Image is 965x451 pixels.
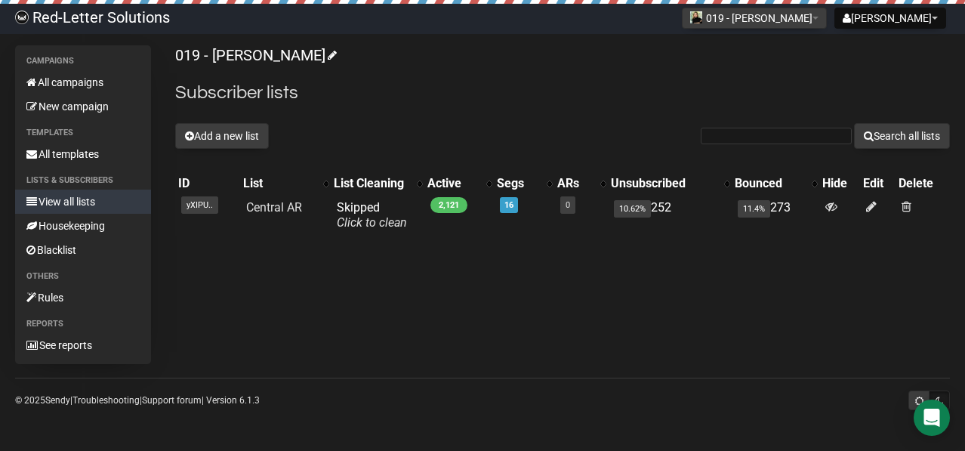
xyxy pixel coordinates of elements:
[142,395,202,406] a: Support forum
[497,176,539,191] div: Segs
[735,176,804,191] div: Bounced
[614,200,651,218] span: 10.62%
[611,176,717,191] div: Unsubscribed
[15,286,151,310] a: Rules
[738,200,770,218] span: 11.4%
[899,176,947,191] div: Delete
[178,176,238,191] div: ID
[608,194,732,236] td: 252
[246,200,302,215] a: Central AR
[854,123,950,149] button: Search all lists
[608,173,732,194] th: Unsubscribed: No sort applied, activate to apply an ascending sort
[15,142,151,166] a: All templates
[15,124,151,142] li: Templates
[334,176,409,191] div: List Cleaning
[15,190,151,214] a: View all lists
[732,194,819,236] td: 273
[494,173,554,194] th: Segs: No sort applied, activate to apply an ascending sort
[557,176,593,191] div: ARs
[240,173,331,194] th: List: No sort applied, activate to apply an ascending sort
[45,395,70,406] a: Sendy
[15,267,151,286] li: Others
[337,215,407,230] a: Click to clean
[860,173,896,194] th: Edit: No sort applied, sorting is disabled
[690,11,702,23] img: 97.jpg
[914,400,950,436] div: Open Intercom Messenger
[819,173,861,194] th: Hide: No sort applied, sorting is disabled
[15,70,151,94] a: All campaigns
[430,197,467,213] span: 2,121
[243,176,316,191] div: List
[15,94,151,119] a: New campaign
[427,176,479,191] div: Active
[15,171,151,190] li: Lists & subscribers
[15,315,151,333] li: Reports
[732,173,819,194] th: Bounced: No sort applied, activate to apply an ascending sort
[15,11,29,24] img: 983279c4004ba0864fc8a668c650e103
[863,176,893,191] div: Edit
[337,200,407,230] span: Skipped
[834,8,946,29] button: [PERSON_NAME]
[175,46,335,64] a: 019 - [PERSON_NAME]
[15,333,151,357] a: See reports
[822,176,858,191] div: Hide
[181,196,218,214] span: yXIPU..
[15,238,151,262] a: Blacklist
[424,173,494,194] th: Active: No sort applied, activate to apply an ascending sort
[554,173,608,194] th: ARs: No sort applied, activate to apply an ascending sort
[15,392,260,409] p: © 2025 | | | Version 6.1.3
[15,214,151,238] a: Housekeeping
[896,173,950,194] th: Delete: No sort applied, sorting is disabled
[175,123,269,149] button: Add a new list
[175,173,241,194] th: ID: No sort applied, sorting is disabled
[682,8,827,29] button: 019 - [PERSON_NAME]
[15,52,151,70] li: Campaigns
[566,200,570,210] a: 0
[72,395,140,406] a: Troubleshooting
[331,173,424,194] th: List Cleaning: No sort applied, activate to apply an ascending sort
[504,200,513,210] a: 16
[175,79,950,107] h2: Subscriber lists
